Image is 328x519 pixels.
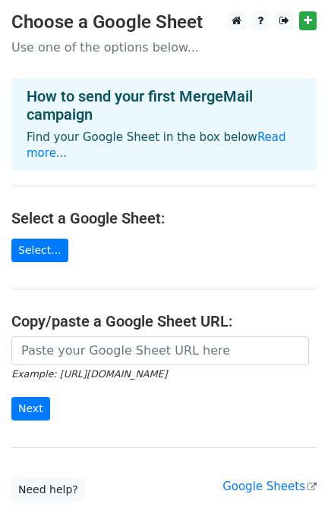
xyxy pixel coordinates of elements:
h3: Choose a Google Sheet [11,11,317,33]
a: Read more... [27,130,286,160]
small: Example: [URL][DOMAIN_NAME] [11,368,167,380]
a: Select... [11,239,68,262]
input: Paste your Google Sheet URL here [11,336,309,365]
p: Use one of the options below... [11,39,317,55]
h4: Select a Google Sheet: [11,209,317,227]
a: Need help? [11,478,85,502]
input: Next [11,397,50,421]
p: Find your Google Sheet in the box below [27,130,301,161]
a: Google Sheets [222,480,317,493]
h4: Copy/paste a Google Sheet URL: [11,312,317,330]
iframe: Chat Widget [252,446,328,519]
h4: How to send your first MergeMail campaign [27,87,301,123]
